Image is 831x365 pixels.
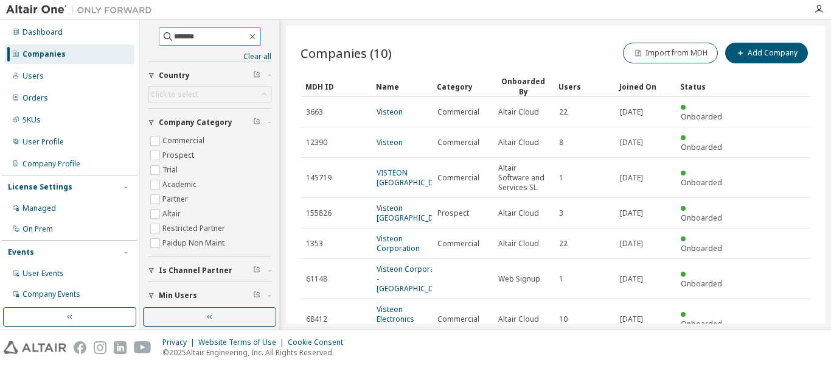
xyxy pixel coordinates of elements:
[306,274,327,284] span: 61148
[8,247,34,257] div: Events
[376,77,427,96] div: Name
[23,27,63,37] div: Dashboard
[162,163,180,177] label: Trial
[437,77,488,96] div: Category
[559,208,563,218] span: 3
[377,137,403,147] a: Visteon
[377,233,420,253] a: Visteon Corporation
[159,71,190,80] span: Country
[681,213,722,223] span: Onboarded
[23,269,64,278] div: User Events
[23,115,41,125] div: SKUs
[288,338,350,347] div: Cookie Consent
[377,107,403,117] a: Visteon
[23,289,80,299] div: Company Events
[498,239,539,249] span: Altair Cloud
[377,264,450,294] a: Visteon Corporation - [GEOGRAPHIC_DATA]
[162,133,207,148] label: Commercial
[162,177,199,192] label: Academic
[306,208,332,218] span: 155826
[162,338,198,347] div: Privacy
[680,77,731,96] div: Status
[305,77,366,96] div: MDH ID
[8,182,72,192] div: License Settings
[162,221,228,236] label: Restricted Partner
[134,341,151,354] img: youtube.svg
[725,43,808,63] button: Add Company
[162,207,183,221] label: Altair
[162,347,350,358] p: © 2025 Altair Engineering, Inc. All Rights Reserved.
[377,304,420,334] a: Visteon Electronics Bulgaria Ltd.
[74,341,86,354] img: facebook.svg
[620,239,643,249] span: [DATE]
[301,44,392,62] span: Companies (10)
[253,71,260,80] span: Clear filter
[559,138,563,147] span: 8
[198,338,288,347] div: Website Terms of Use
[620,314,643,324] span: [DATE]
[306,314,327,324] span: 68412
[162,148,196,163] label: Prospect
[437,314,479,324] span: Commercial
[23,159,80,169] div: Company Profile
[498,314,539,324] span: Altair Cloud
[23,224,53,234] div: On Prem
[437,208,469,218] span: Prospect
[681,177,722,188] span: Onboarded
[559,239,568,249] span: 22
[23,204,56,213] div: Managed
[559,107,568,117] span: 22
[498,208,539,218] span: Altair Cloud
[159,118,232,127] span: Company Category
[558,77,610,96] div: Users
[498,76,549,97] div: Onboarded By
[148,62,271,89] button: Country
[306,138,327,147] span: 12390
[23,49,66,59] div: Companies
[681,142,722,152] span: Onboarded
[681,319,722,329] span: Onboarded
[148,282,271,309] button: Min Users
[559,274,563,284] span: 1
[377,203,450,223] a: Visteon [GEOGRAPHIC_DATA]
[498,274,540,284] span: Web Signup
[559,173,563,183] span: 1
[306,173,332,183] span: 145719
[23,93,48,103] div: Orders
[620,274,643,284] span: [DATE]
[620,138,643,147] span: [DATE]
[148,257,271,284] button: Is Channel Partner
[377,168,450,188] a: VISTEON [GEOGRAPHIC_DATA]
[114,341,127,354] img: linkedin.svg
[162,192,190,207] label: Partner
[498,163,548,193] span: Altair Software and Services SL
[4,341,66,354] img: altair_logo.svg
[6,4,158,16] img: Altair One
[253,118,260,127] span: Clear filter
[437,107,479,117] span: Commercial
[681,112,722,122] span: Onboarded
[151,90,198,99] div: Click to select
[253,291,260,300] span: Clear filter
[159,266,232,275] span: Is Channel Partner
[23,71,44,81] div: Users
[619,77,670,96] div: Joined On
[559,314,568,324] span: 10
[148,109,271,136] button: Company Category
[437,138,479,147] span: Commercial
[623,43,718,63] button: Import from MDH
[94,341,106,354] img: instagram.svg
[681,278,722,289] span: Onboarded
[498,107,539,117] span: Altair Cloud
[253,266,260,275] span: Clear filter
[159,291,197,300] span: Min Users
[306,107,323,117] span: 3663
[23,137,64,147] div: User Profile
[681,243,722,253] span: Onboarded
[148,52,271,62] a: Clear all
[620,173,643,183] span: [DATE]
[620,208,643,218] span: [DATE]
[306,239,323,249] span: 1353
[620,107,643,117] span: [DATE]
[162,236,227,250] label: Paidup Non Maint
